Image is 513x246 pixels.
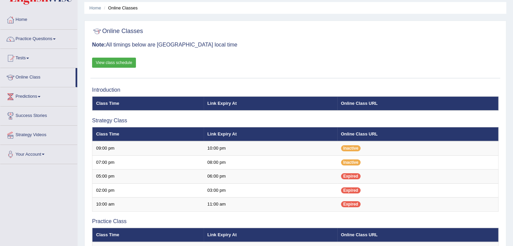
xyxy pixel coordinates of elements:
th: Class Time [92,228,204,242]
a: Home [89,5,101,10]
a: Home [0,10,77,27]
th: Online Class URL [337,127,498,141]
th: Class Time [92,127,204,141]
th: Link Expiry At [204,228,337,242]
td: 07:00 pm [92,155,204,170]
td: 03:00 pm [204,183,337,197]
th: Link Expiry At [204,127,337,141]
a: Success Stories [0,106,77,123]
a: View class schedule [92,58,136,68]
td: 10:00 pm [204,141,337,155]
th: Link Expiry At [204,96,337,111]
span: Expired [341,173,361,179]
span: Expired [341,187,361,193]
td: 10:00 am [92,197,204,212]
a: Your Account [0,145,77,162]
b: Note: [92,42,106,48]
a: Predictions [0,87,77,104]
span: Inactive [341,159,361,165]
td: 08:00 pm [204,155,337,170]
td: 02:00 pm [92,183,204,197]
td: 05:00 pm [92,170,204,184]
h3: All timings below are [GEOGRAPHIC_DATA] local time [92,42,498,48]
td: 06:00 pm [204,170,337,184]
a: Practice Questions [0,30,77,47]
span: Expired [341,201,361,207]
span: Inactive [341,145,361,151]
th: Class Time [92,96,204,111]
th: Online Class URL [337,96,498,111]
li: Online Classes [102,5,138,11]
th: Online Class URL [337,228,498,242]
a: Tests [0,49,77,66]
h3: Introduction [92,87,498,93]
h3: Practice Class [92,218,498,224]
td: 09:00 pm [92,141,204,155]
a: Online Class [0,68,76,85]
h2: Online Classes [92,26,143,36]
a: Strategy Videos [0,126,77,143]
td: 11:00 am [204,197,337,212]
h3: Strategy Class [92,118,498,124]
